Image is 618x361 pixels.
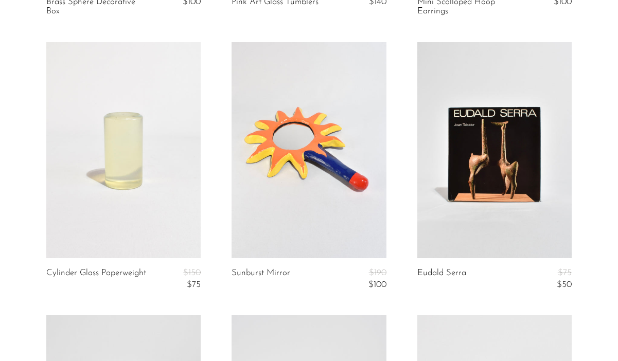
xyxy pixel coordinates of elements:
[368,280,386,289] span: $100
[557,280,572,289] span: $50
[232,268,290,290] a: Sunburst Mirror
[46,268,146,290] a: Cylinder Glass Paperweight
[183,268,201,277] span: $150
[187,280,201,289] span: $75
[417,268,466,290] a: Eudald Serra
[369,268,386,277] span: $190
[558,268,572,277] span: $75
